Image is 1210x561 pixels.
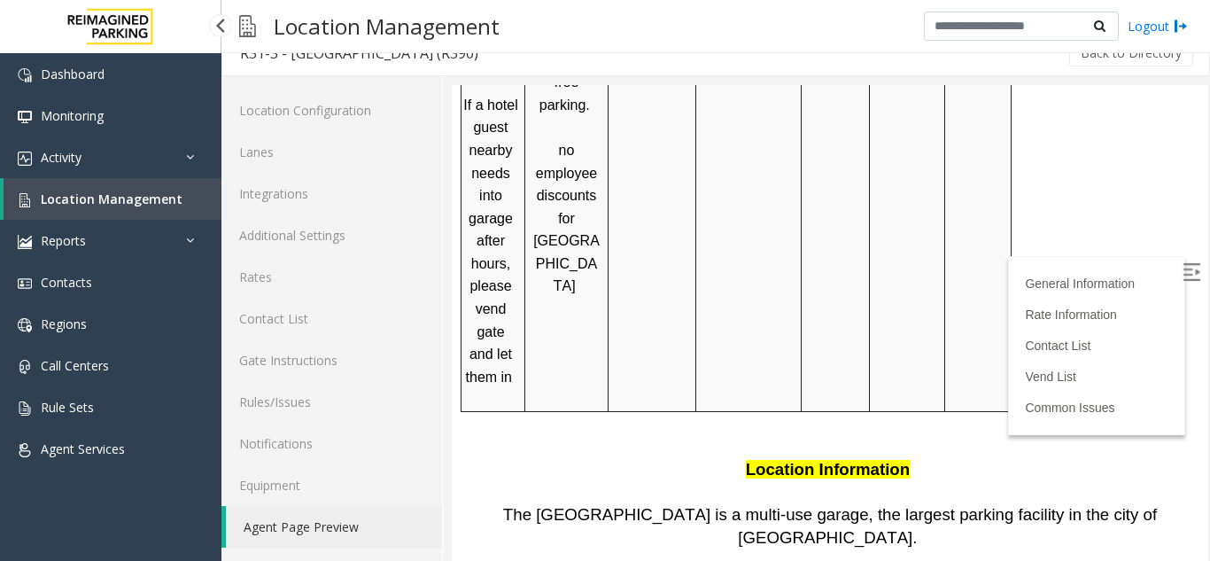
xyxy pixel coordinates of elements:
[221,131,442,173] a: Lanes
[1069,40,1193,66] button: Back to Directory
[18,235,32,249] img: 'icon'
[18,318,32,332] img: 'icon'
[18,443,32,457] img: 'icon'
[18,360,32,374] img: 'icon'
[4,178,221,220] a: Location Management
[265,4,508,48] h3: Location Management
[294,375,459,393] span: Location Information
[12,12,70,300] span: If a hotel guest nearby needs into garage after hours, please vend gate and let them in
[81,58,149,209] span: no employee discounts for [GEOGRAPHIC_DATA]
[1174,17,1188,35] img: logout
[41,191,182,207] span: Location Management
[41,274,92,291] span: Contacts
[18,152,32,166] img: 'icon'
[221,90,442,131] a: Location Configuration
[573,222,665,237] a: Rate Information
[731,178,748,196] img: Open/Close Sidebar Menu
[573,284,624,299] a: Vend List
[221,214,442,256] a: Additional Settings
[221,464,442,506] a: Equipment
[221,256,442,298] a: Rates
[41,149,81,166] span: Activity
[239,4,256,48] img: pageIcon
[18,110,32,124] img: 'icon'
[226,506,442,548] a: Agent Page Preview
[221,381,442,423] a: Rules/Issues
[221,423,442,464] a: Notifications
[41,399,94,416] span: Rule Sets
[18,277,32,291] img: 'icon'
[221,298,442,339] a: Contact List
[221,173,442,214] a: Integrations
[41,232,86,249] span: Reports
[18,401,32,416] img: 'icon'
[573,191,683,206] a: General Information
[573,253,639,268] a: Contact List
[221,339,442,381] a: Gate Instructions
[41,440,125,457] span: Agent Services
[18,193,32,207] img: 'icon'
[41,66,105,82] span: Dashboard
[573,316,663,330] a: Common Issues
[51,420,710,462] span: The [GEOGRAPHIC_DATA] is a multi-use garage, the largest parking facility in the city of [GEOGRAP...
[41,107,104,124] span: Monitoring
[41,316,87,332] span: Regions
[18,68,32,82] img: 'icon'
[1128,17,1188,35] a: Logout
[41,357,109,374] span: Call Centers
[240,42,478,65] div: R31-3 - [GEOGRAPHIC_DATA] (R390)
